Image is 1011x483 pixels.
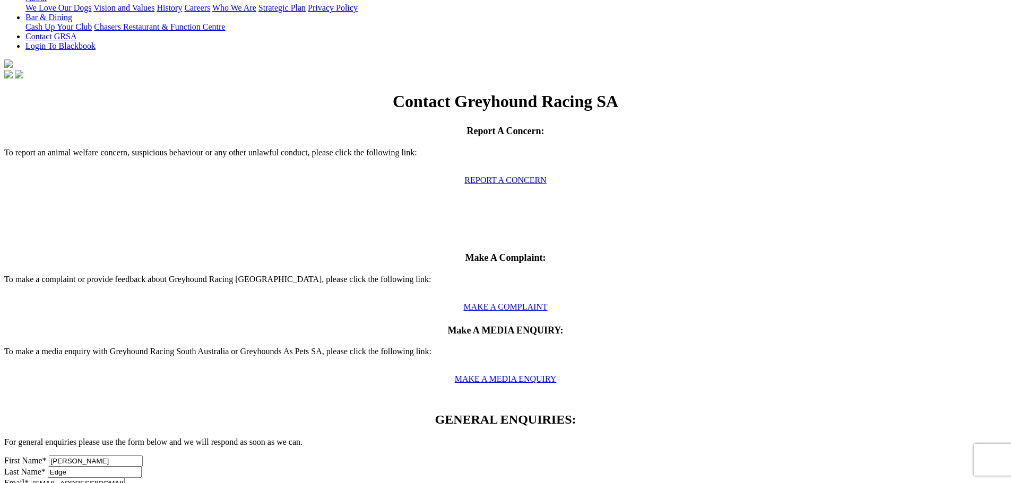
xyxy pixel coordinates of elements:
a: Careers [184,3,210,12]
a: Chasers Restaurant & Function Centre [94,22,225,31]
div: About [25,3,1007,13]
a: Vision and Values [93,3,154,12]
label: Last Name [4,467,46,476]
img: logo-grsa-white.png [4,59,13,68]
a: Contact GRSA [25,32,76,41]
a: MAKE A COMPLAINT [463,302,547,311]
a: Cash Up Your Club [25,22,92,31]
input: Enter last name [48,467,142,478]
a: Strategic Plan [258,3,306,12]
p: To report an animal welfare concern, suspicious behaviour or any other unlawful conduct, please c... [4,148,1007,167]
img: facebook.svg [4,70,13,78]
span: GENERAL ENQUIRIES: [435,412,576,426]
p: To make a complaint or provide feedback about Greyhound Racing [GEOGRAPHIC_DATA], please click th... [4,275,1007,294]
img: twitter.svg [15,70,23,78]
a: Privacy Policy [308,3,358,12]
a: History [157,3,182,12]
a: Who We Are [212,3,256,12]
span: Make A MEDIA ENQUIRY: [447,325,563,336]
a: Login To Blackbook [25,41,96,50]
p: For general enquiries please use the form below and we will respond as soon as we can. [4,437,1007,447]
label: First Name [4,456,47,465]
span: Report A Concern: [467,126,545,136]
input: Enter first name [49,455,143,467]
a: We Love Our Dogs [25,3,91,12]
a: REPORT A CONCERN [464,175,546,185]
a: MAKE A MEDIA ENQUIRY [455,374,557,383]
span: Make A Complaint: [465,252,546,263]
p: To make a media enquiry with Greyhound Racing South Australia or Greyhounds As Pets SA, please cl... [4,347,1007,366]
h1: Contact Greyhound Racing SA [4,92,1007,111]
div: Bar & Dining [25,22,1007,32]
a: Bar & Dining [25,13,72,22]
